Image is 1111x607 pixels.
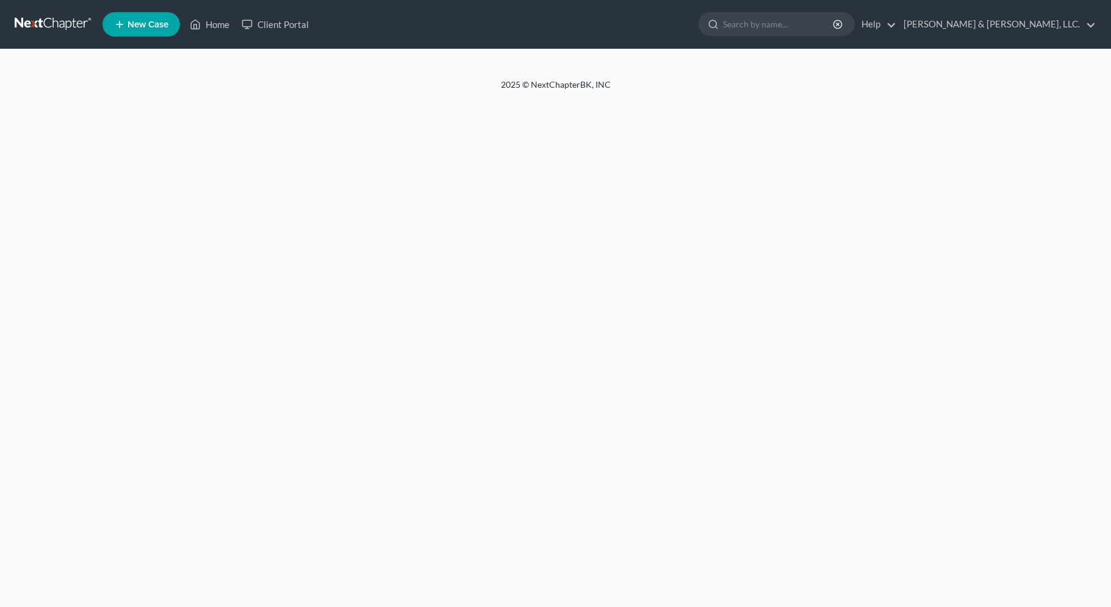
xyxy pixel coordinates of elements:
[208,79,904,101] div: 2025 © NextChapterBK, INC
[128,20,168,29] span: New Case
[184,13,236,35] a: Home
[897,13,1096,35] a: [PERSON_NAME] & [PERSON_NAME], LLC.
[236,13,315,35] a: Client Portal
[723,13,835,35] input: Search by name...
[855,13,896,35] a: Help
